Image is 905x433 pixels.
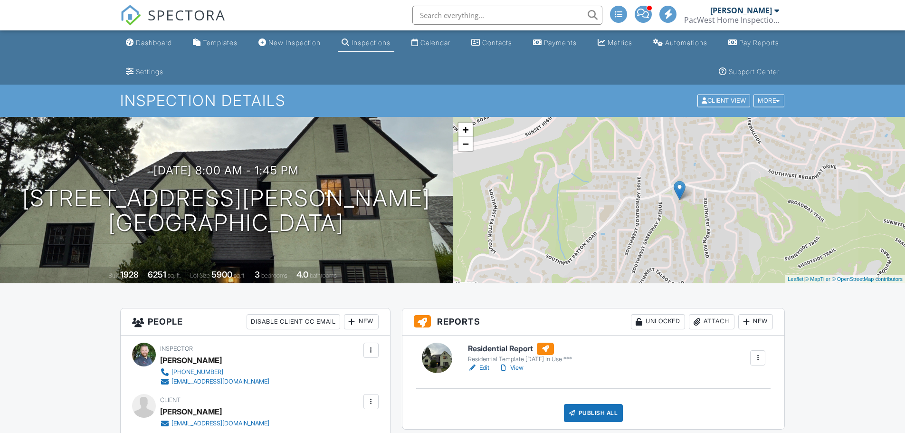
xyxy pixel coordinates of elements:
a: Calendar [408,34,454,52]
span: bathrooms [310,272,337,279]
a: [EMAIL_ADDRESS][DOMAIN_NAME] [160,377,269,386]
a: © MapTiler [805,276,830,282]
div: Dashboard [136,38,172,47]
span: sq.ft. [234,272,246,279]
div: Automations [665,38,707,47]
a: [EMAIL_ADDRESS][DOMAIN_NAME] [160,419,269,428]
div: 5900 [211,269,232,279]
a: Automations (Advanced) [649,34,711,52]
div: Attach [689,314,734,329]
h3: [DATE] 8:00 am - 1:45 pm [153,164,299,177]
h3: People [121,308,390,336]
div: Contacts [482,38,512,47]
div: 4.0 [296,269,308,279]
a: Contacts [467,34,516,52]
div: New Inspection [268,38,321,47]
div: Payments [544,38,577,47]
span: Inspector [160,345,193,352]
div: [PERSON_NAME] [160,353,222,367]
a: Dashboard [122,34,176,52]
h1: Inspection Details [120,92,785,109]
div: PacWest Home Inspections [684,15,779,25]
div: [PERSON_NAME] [710,6,772,15]
div: | [785,275,905,283]
div: [EMAIL_ADDRESS][DOMAIN_NAME] [171,378,269,385]
div: Residential Template [DATE] In Use *** [468,356,572,363]
span: Built [108,272,119,279]
a: Residential Report Residential Template [DATE] In Use *** [468,343,572,364]
a: Zoom out [458,137,473,151]
a: Leaflet [788,276,803,282]
div: Metrics [608,38,632,47]
span: Client [160,396,181,404]
a: Inspections [338,34,394,52]
input: Search everything... [412,6,602,25]
a: Payments [529,34,581,52]
div: [PHONE_NUMBER] [171,368,223,376]
span: Lot Size [190,272,210,279]
div: [EMAIL_ADDRESS][DOMAIN_NAME] [171,420,269,427]
a: Templates [189,34,241,52]
div: Pay Reports [739,38,779,47]
div: Templates [203,38,238,47]
a: Metrics [594,34,636,52]
h1: [STREET_ADDRESS][PERSON_NAME] [GEOGRAPHIC_DATA] [22,186,430,236]
a: SPECTORA [120,13,226,33]
h6: Residential Report [468,343,572,355]
div: Inspections [352,38,391,47]
div: Unlocked [631,314,685,329]
div: [PERSON_NAME] [160,404,222,419]
span: bedrooms [261,272,287,279]
a: © OpenStreetMap contributors [832,276,903,282]
div: Settings [136,67,163,76]
div: 1928 [120,269,139,279]
div: Support Center [729,67,780,76]
a: Client View [696,96,753,104]
a: Pay Reports [724,34,783,52]
h3: Reports [402,308,785,336]
span: SPECTORA [148,5,226,25]
div: Calendar [420,38,450,47]
a: Zoom in [458,123,473,137]
img: The Best Home Inspection Software - Spectora [120,5,141,26]
div: Publish All [564,404,623,422]
div: New [344,314,379,329]
a: New Inspection [255,34,324,52]
div: Disable Client CC Email [247,314,340,329]
a: Support Center [715,63,783,81]
div: 6251 [148,269,166,279]
a: [PHONE_NUMBER] [160,367,269,377]
a: Settings [122,63,167,81]
a: View [499,363,524,373]
span: sq. ft. [168,272,181,279]
a: Edit [468,363,489,373]
div: 3 [255,269,260,279]
div: Client View [697,95,750,107]
div: New [738,314,773,329]
div: More [753,95,784,107]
